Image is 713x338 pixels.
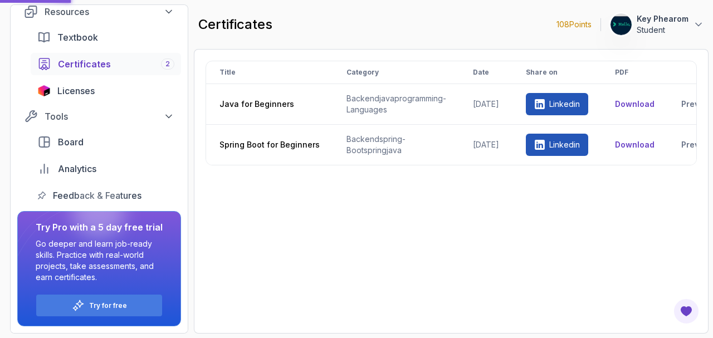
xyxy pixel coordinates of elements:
[31,26,181,48] a: textbook
[206,125,333,165] th: Spring Boot for Beginners
[681,139,713,150] a: Preview
[45,110,174,123] div: Tools
[615,99,655,110] button: Download
[333,125,460,165] td: backend spring-boot spring java
[512,61,602,84] th: Share on
[31,184,181,207] a: feedback
[89,301,127,310] a: Try for free
[549,99,580,110] p: Linkedin
[53,189,141,202] span: Feedback & Features
[673,298,700,325] button: Open Feedback Button
[31,158,181,180] a: analytics
[165,60,170,68] span: 2
[206,84,333,125] th: Java for Beginners
[602,61,668,84] th: PDF
[610,13,704,36] button: user profile imageKey PhearomStudent
[460,61,512,84] th: Date
[57,31,98,44] span: Textbook
[58,162,96,175] span: Analytics
[31,80,181,102] a: licenses
[526,134,588,156] a: Linkedin
[37,85,51,96] img: jetbrains icon
[611,14,632,35] img: user profile image
[556,19,592,30] p: 108 Points
[549,139,580,150] p: Linkedin
[198,16,272,33] h2: certificates
[17,106,181,126] button: Tools
[460,125,512,165] td: [DATE]
[333,84,460,125] td: backend java programming-languages
[526,93,588,115] a: Linkedin
[36,238,163,283] p: Go deeper and learn job-ready skills. Practice with real-world projects, take assessments, and ea...
[615,139,655,150] button: Download
[460,84,512,125] td: [DATE]
[31,131,181,153] a: board
[637,25,688,36] p: Student
[681,99,713,110] a: Preview
[58,57,111,71] span: Certificates
[637,13,688,25] p: Key Phearom
[206,61,333,84] th: Title
[36,294,163,317] button: Try for free
[57,84,95,97] span: Licenses
[333,61,460,84] th: Category
[31,53,181,75] a: certificates
[17,2,181,22] button: Resources
[45,5,174,18] div: Resources
[58,135,84,149] span: Board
